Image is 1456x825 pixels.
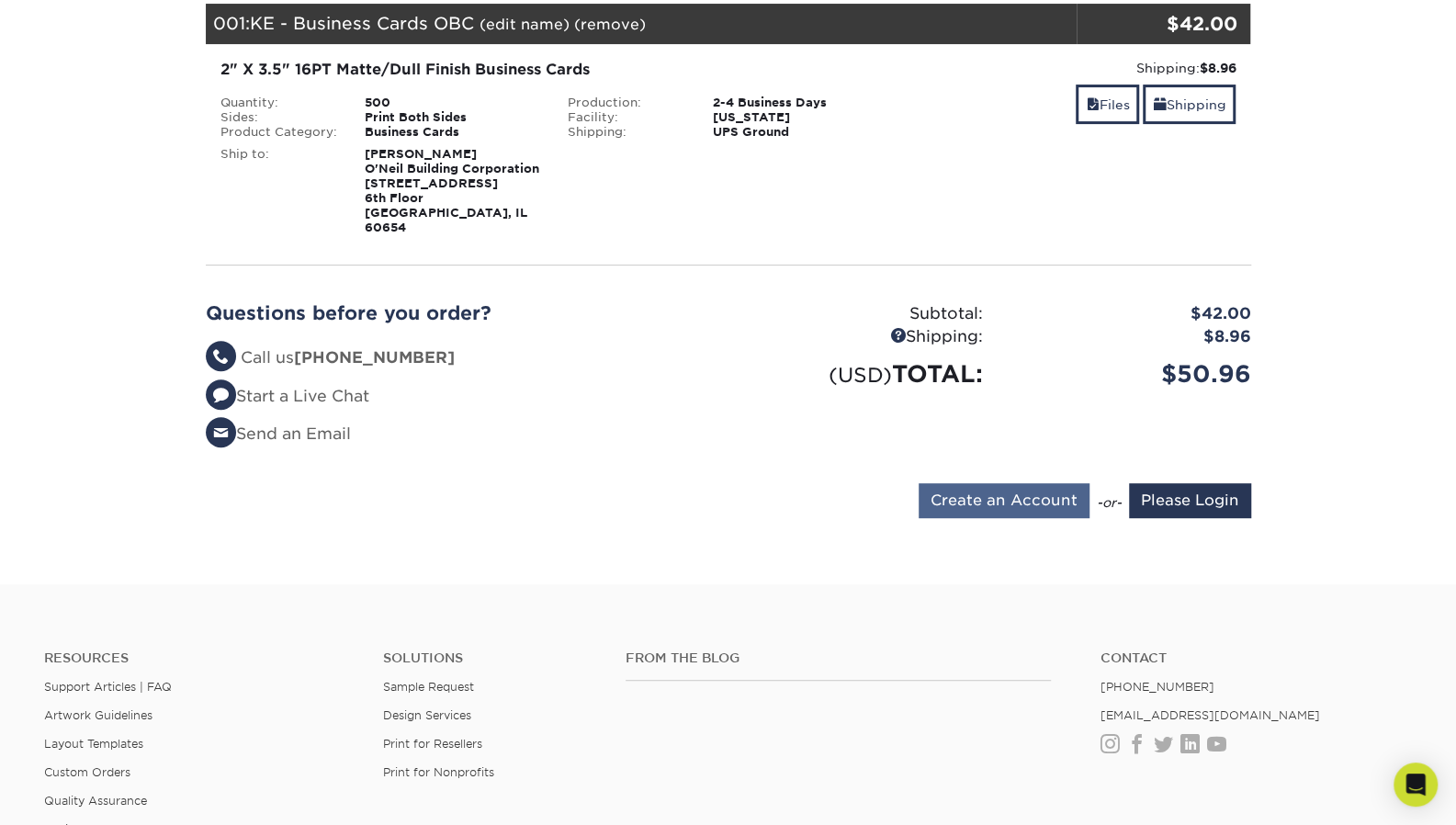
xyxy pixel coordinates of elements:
a: Design Services [383,708,471,722]
h4: From the Blog [626,650,1051,666]
div: Quantity: [207,96,352,110]
a: [EMAIL_ADDRESS][DOMAIN_NAME] [1100,708,1320,722]
a: Start a Live Chat [206,387,369,405]
input: Please Login [1129,483,1251,518]
li: Call us [206,346,715,370]
a: Shipping [1143,85,1236,124]
a: Sample Request [383,680,474,694]
a: [PHONE_NUMBER] [1100,680,1214,694]
div: Sides: [207,110,352,125]
strong: [PHONE_NUMBER] [294,348,455,367]
span: shipping [1153,97,1166,112]
input: Create an Account [919,483,1089,518]
div: Shipping: [916,59,1236,77]
a: Files [1076,85,1139,124]
div: Production: [554,96,699,110]
a: Print for Resellers [383,737,482,751]
div: $42.00 [997,302,1265,326]
strong: $8.96 [1199,61,1236,75]
div: 2" X 3.5" 16PT Matte/Dull Finish Business Cards [220,59,888,81]
div: Facility: [554,110,699,125]
h2: Questions before you order? [206,302,715,324]
a: (remove) [574,16,646,33]
h4: Resources [44,650,356,666]
div: $42.00 [1077,10,1237,38]
strong: [PERSON_NAME] O'Neil Building Corporation [STREET_ADDRESS] 6th Floor [GEOGRAPHIC_DATA], IL 60654 [365,147,539,234]
a: Artwork Guidelines [44,708,152,722]
div: Shipping: [554,125,699,140]
div: 001: [206,4,1077,44]
div: $8.96 [997,325,1265,349]
span: files [1086,97,1099,112]
div: Print Both Sides [351,110,554,125]
div: UPS Ground [699,125,902,140]
a: Contact [1100,650,1412,666]
h4: Solutions [383,650,598,666]
div: Ship to: [207,147,352,235]
div: $50.96 [997,356,1265,391]
div: Product Category: [207,125,352,140]
span: KE - Business Cards OBC [250,13,474,33]
a: Print for Nonprofits [383,765,494,779]
div: TOTAL: [728,356,997,391]
div: [US_STATE] [699,110,902,125]
div: Subtotal: [728,302,997,326]
em: -or- [1097,495,1122,510]
div: Business Cards [351,125,554,140]
div: 2-4 Business Days [699,96,902,110]
a: Layout Templates [44,737,143,751]
a: Support Articles | FAQ [44,680,172,694]
a: (edit name) [480,16,570,33]
div: Shipping: [728,325,997,349]
div: Open Intercom Messenger [1394,763,1438,807]
div: 500 [351,96,554,110]
a: Send an Email [206,424,351,443]
small: (USD) [829,363,892,387]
